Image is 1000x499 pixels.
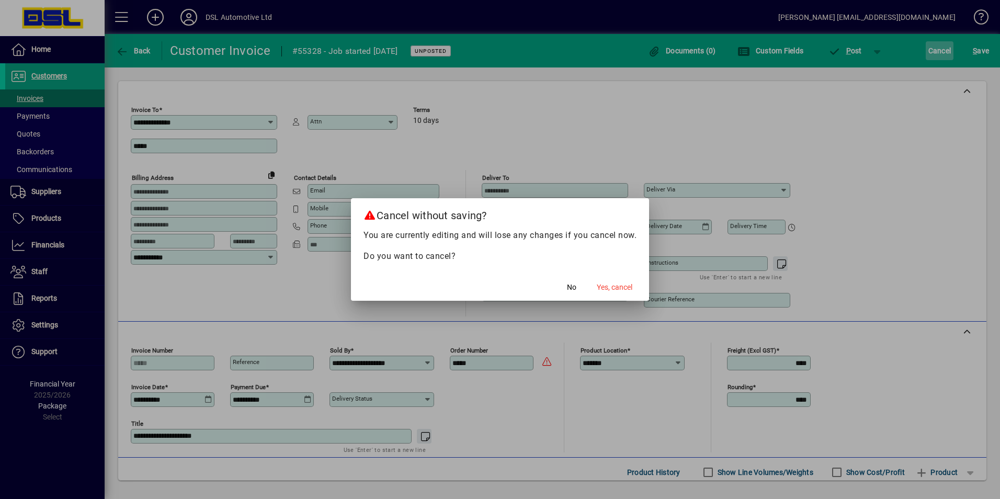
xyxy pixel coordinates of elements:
[363,250,637,263] p: Do you want to cancel?
[593,278,637,297] button: Yes, cancel
[363,229,637,242] p: You are currently editing and will lose any changes if you cancel now.
[597,282,632,293] span: Yes, cancel
[555,278,588,297] button: No
[567,282,576,293] span: No
[351,198,649,229] h2: Cancel without saving?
